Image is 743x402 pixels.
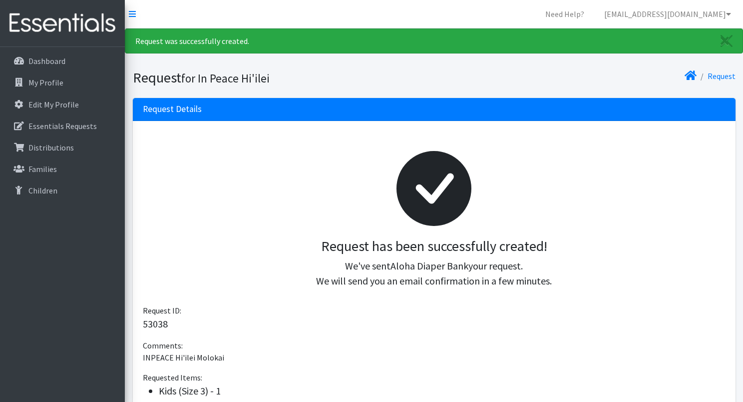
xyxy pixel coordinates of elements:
[133,69,430,86] h1: Request
[390,259,468,272] span: Aloha Diaper Bank
[159,383,726,398] li: Kids (Size 3) - 1
[4,137,121,157] a: Distributions
[4,6,121,40] img: HumanEssentials
[4,94,121,114] a: Edit My Profile
[143,316,726,331] p: 53038
[28,99,79,109] p: Edit My Profile
[4,180,121,200] a: Children
[28,56,65,66] p: Dashboard
[143,340,183,350] span: Comments:
[143,372,202,382] span: Requested Items:
[143,104,202,114] h3: Request Details
[708,71,736,81] a: Request
[28,185,57,195] p: Children
[4,72,121,92] a: My Profile
[4,51,121,71] a: Dashboard
[143,305,181,315] span: Request ID:
[711,29,743,53] a: Close
[151,258,718,288] p: We've sent your request. We will send you an email confirmation in a few minutes.
[537,4,592,24] a: Need Help?
[181,71,270,85] small: for In Peace Hi'ilei
[125,28,743,53] div: Request was successfully created.
[596,4,739,24] a: [EMAIL_ADDRESS][DOMAIN_NAME]
[4,116,121,136] a: Essentials Requests
[28,77,63,87] p: My Profile
[151,238,718,255] h3: Request has been successfully created!
[28,121,97,131] p: Essentials Requests
[28,164,57,174] p: Families
[143,351,726,363] p: INPEACE Hi'ilei Molokai
[28,142,74,152] p: Distributions
[4,159,121,179] a: Families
